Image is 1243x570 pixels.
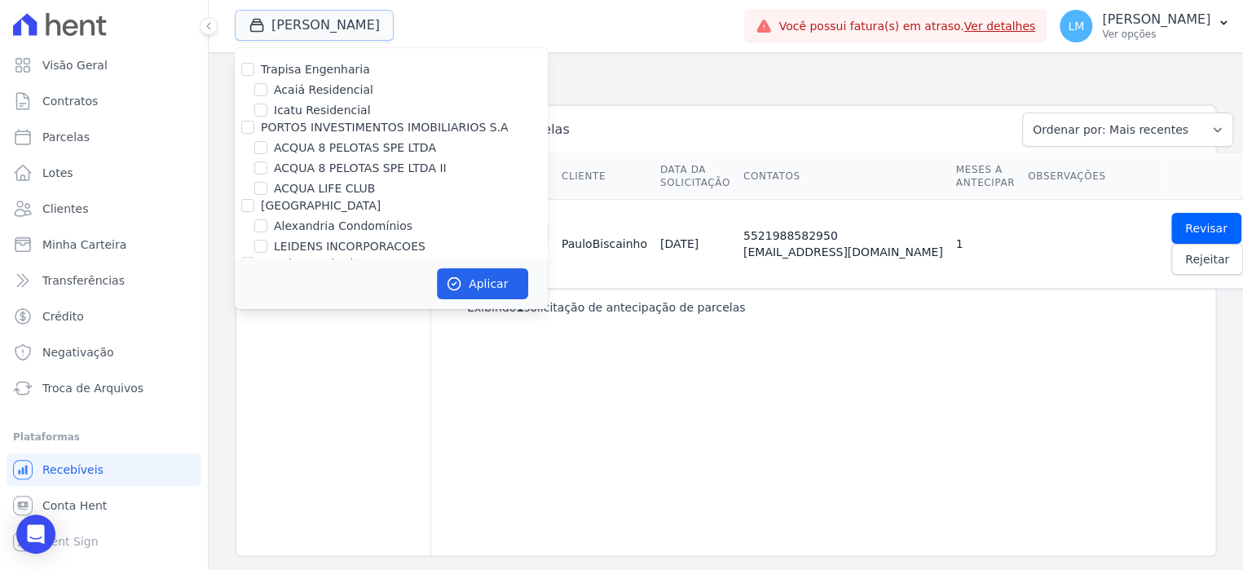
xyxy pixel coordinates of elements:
span: Você possui fatura(s) em atraso. [778,18,1035,35]
a: Transferências [7,264,201,297]
a: Visão Geral [7,49,201,82]
span: Rejeitar [1185,251,1229,267]
a: Negativação [7,336,201,369]
span: Antecipar parcelas [444,120,1012,139]
th: Contatos [737,153,950,200]
button: Aplicar [437,268,528,299]
a: Revisar [1171,213,1241,244]
label: Acaiá Residencial [274,82,373,99]
span: Clientes [42,201,88,217]
span: Contratos [42,93,98,109]
label: [GEOGRAPHIC_DATA] [261,199,381,212]
span: Recebíveis [42,462,104,478]
div: Open Intercom Messenger [16,515,55,554]
span: Transferências [42,272,125,289]
label: Alexandria Condomínios [274,218,412,235]
label: Trapisa Engenharia [261,63,370,76]
div: Plataformas [13,427,195,447]
a: Recebíveis [7,453,201,486]
th: Meses a antecipar [950,153,1021,200]
button: [PERSON_NAME] [235,10,394,41]
span: Negativação [42,344,114,360]
label: PORTO5 INVESTIMENTOS IMOBILIARIOS S.A [261,121,509,134]
span: Visão Geral [42,57,108,73]
button: LM [PERSON_NAME] Ver opções [1047,3,1243,49]
a: Clientes [7,192,201,225]
td: [DATE] [654,200,737,289]
label: ACQUA 8 PELOTAS SPE LTDA II [274,160,447,177]
h2: Tarefas [235,65,1217,95]
span: Minha Carteira [42,236,126,253]
th: Cliente [555,153,654,200]
span: Revisar [1185,220,1228,236]
a: Contratos [7,85,201,117]
label: ACQUA LIFE CLUB [274,180,375,197]
label: ACQUA 8 PELOTAS SPE LTDA [274,139,436,157]
a: Parcelas [7,121,201,153]
a: Minha Carteira [7,228,201,261]
a: Crédito [7,300,201,333]
label: LEIDENS INCORPORACOES [274,238,425,255]
a: Lotes [7,157,201,189]
label: Graal Engenharia [261,257,360,270]
label: Icatu Residencial [274,102,371,119]
span: LM [1068,20,1084,32]
a: Conta Hent [7,489,201,522]
p: Ver opções [1102,28,1210,41]
span: Lotes [42,165,73,181]
p: [PERSON_NAME] [1102,11,1210,28]
p: Exibindo solicitação de antecipação de parcelas [467,299,745,316]
th: Data da Solicitação [654,153,737,200]
span: Parcelas [42,129,90,145]
a: Troca de Arquivos [7,372,201,404]
div: 5521988582950 [EMAIL_ADDRESS][DOMAIN_NAME] [743,228,943,260]
span: Crédito [42,308,84,325]
div: Paulo Biscainho [562,236,647,252]
span: Troca de Arquivos [42,380,143,396]
th: Observações [1021,153,1165,200]
span: Conta Hent [42,497,107,514]
div: 1 [956,236,1015,252]
a: Ver detalhes [964,20,1036,33]
a: Rejeitar [1171,244,1243,275]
